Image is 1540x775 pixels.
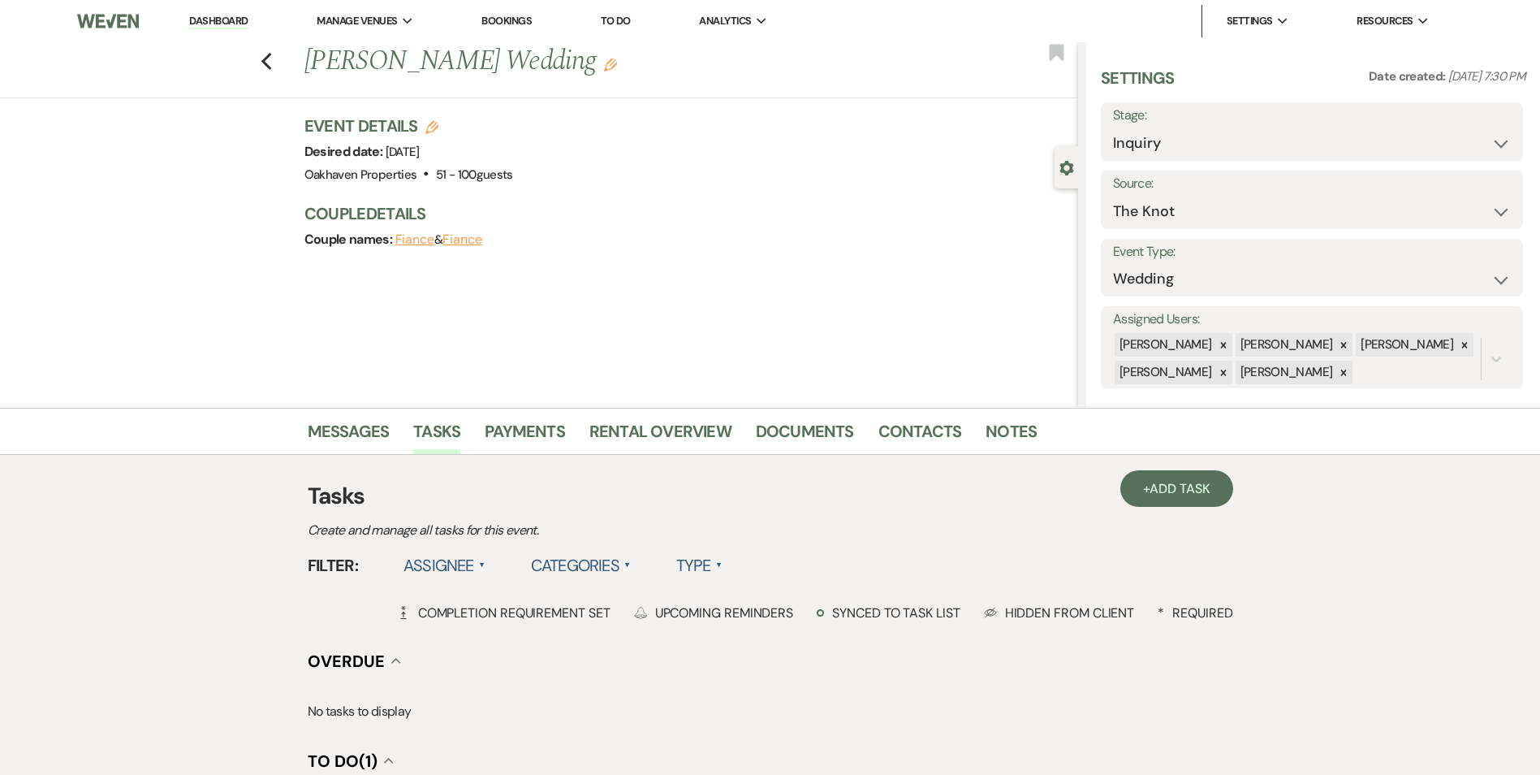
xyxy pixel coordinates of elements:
h3: Couple Details [304,202,1062,225]
div: [PERSON_NAME] [1115,361,1214,384]
button: Edit [604,57,617,71]
label: Type [676,551,723,580]
p: Create and manage all tasks for this event. [308,520,876,541]
h3: Tasks [308,479,1233,513]
div: Completion Requirement Set [397,604,610,621]
h3: Event Details [304,115,513,137]
button: Fiance [442,233,482,246]
button: Close lead details [1059,159,1074,175]
span: 51 - 100 guests [436,167,513,183]
label: Categories [531,551,631,580]
span: Settings [1227,13,1273,29]
a: +Add Task [1120,470,1232,507]
span: [DATE] 7:30 PM [1448,68,1525,84]
div: Hidden from Client [984,604,1135,621]
a: Documents [756,418,854,454]
div: [PERSON_NAME] [1236,333,1335,357]
label: Assigned Users: [1113,308,1511,331]
a: To Do [601,14,631,28]
button: Fiance [395,233,435,246]
div: [PERSON_NAME] [1356,333,1456,357]
label: Assignee [403,551,485,580]
p: No tasks to display [308,701,1233,722]
span: Manage Venues [317,13,397,29]
button: To Do(1) [308,753,394,769]
div: [PERSON_NAME] [1115,333,1214,357]
a: Tasks [413,418,460,454]
span: & [395,232,482,248]
span: Desired date: [304,143,386,160]
span: Overdue [308,651,385,672]
span: Date created: [1369,68,1448,84]
span: Filter: [308,553,359,578]
h3: Settings [1101,67,1175,102]
div: Required [1158,604,1232,621]
a: Messages [308,418,390,454]
a: Bookings [481,14,532,28]
span: Couple names: [304,231,395,248]
label: Source: [1113,172,1511,196]
span: [DATE] [386,144,420,160]
a: Rental Overview [589,418,731,454]
span: ▲ [716,559,723,572]
label: Event Type: [1113,240,1511,264]
img: Weven Logo [77,4,139,38]
div: Upcoming Reminders [634,604,794,621]
button: Overdue [308,653,401,669]
a: Payments [485,418,565,454]
a: Notes [986,418,1037,454]
span: Add Task [1150,480,1210,497]
a: Dashboard [189,14,248,29]
h1: [PERSON_NAME] Wedding [304,42,917,81]
span: Oakhaven Properties [304,167,417,183]
span: Resources [1357,13,1413,29]
div: [PERSON_NAME] [1236,361,1335,384]
label: Stage: [1113,104,1511,128]
span: ▲ [479,559,485,572]
span: To Do (1) [308,751,377,772]
span: ▲ [624,559,631,572]
span: Analytics [699,13,751,29]
div: Synced to task list [817,604,960,621]
a: Contacts [878,418,962,454]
